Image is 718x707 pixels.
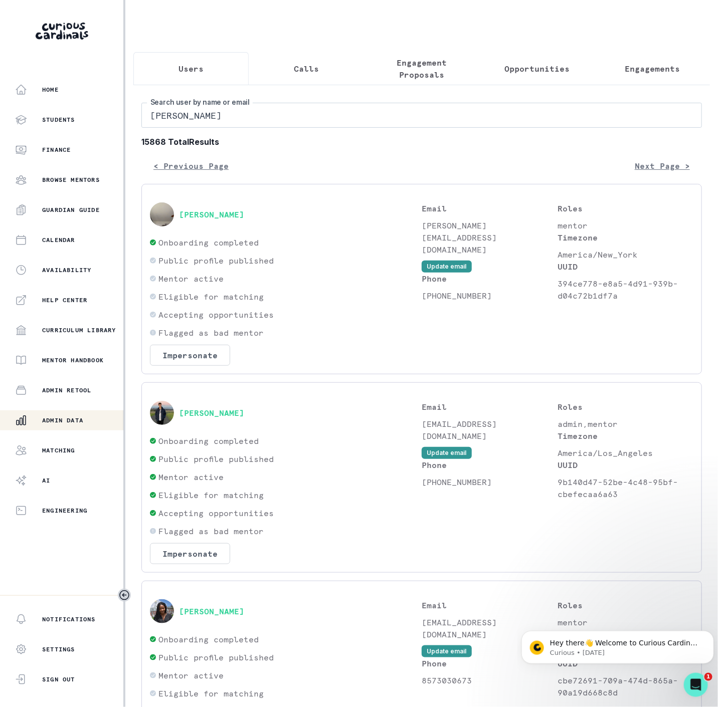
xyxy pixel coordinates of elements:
p: Home [42,86,59,94]
button: [PERSON_NAME] [179,408,244,418]
p: Roles [558,202,693,214]
p: Admin Retool [42,386,91,394]
p: mentor [558,219,693,231]
button: [PERSON_NAME] [179,209,244,219]
p: [PHONE_NUMBER] [422,290,558,302]
p: UUID [558,261,693,273]
p: Phone [422,459,558,471]
p: 8573030673 [422,674,558,686]
button: Impersonate [150,543,230,564]
button: Update email [422,645,472,657]
p: Matching [42,446,75,454]
p: 9b140d47-52be-4c48-95bf-cbefecaa6a63 [558,476,693,500]
p: Admin Data [42,416,83,424]
p: Help Center [42,296,87,304]
p: America/New_York [558,249,693,261]
p: Roles [558,599,693,611]
p: Curriculum Library [42,326,116,334]
p: Engineering [42,507,87,515]
p: Users [178,63,204,75]
p: Mentor active [158,273,224,285]
button: Update email [422,261,472,273]
b: 15868 Total Results [141,136,702,148]
p: Opportunities [504,63,570,75]
p: Mentor active [158,471,224,483]
p: Calls [294,63,319,75]
p: Roles [558,401,693,413]
p: Sign Out [42,675,75,683]
p: Availability [42,266,91,274]
p: cbe72691-709a-474d-865a-90a19d668c8d [558,674,693,698]
p: Public profile published [158,255,274,267]
p: Eligible for matching [158,687,264,699]
button: Toggle sidebar [118,589,131,602]
button: < Previous Page [141,156,241,176]
p: Engagement Proposals [373,57,471,81]
p: America/Los_Angeles [558,447,693,459]
p: AI [42,477,50,485]
p: Finance [42,146,71,154]
p: [EMAIL_ADDRESS][DOMAIN_NAME] [422,616,558,640]
p: Onboarding completed [158,633,259,645]
button: Next Page > [623,156,702,176]
p: Onboarding completed [158,237,259,249]
p: Flagged as bad mentor [158,327,264,339]
p: Email [422,202,558,214]
span: 1 [704,673,712,681]
p: Email [422,599,558,611]
p: Timezone [558,231,693,244]
p: UUID [558,459,693,471]
p: Engagements [625,63,680,75]
p: Email [422,401,558,413]
p: Phone [422,657,558,669]
p: Timezone [558,430,693,442]
p: admin,mentor [558,418,693,430]
p: Mentor Handbook [42,356,104,364]
p: [PHONE_NUMBER] [422,476,558,488]
p: Notifications [42,615,96,623]
p: Calendar [42,236,75,244]
p: Guardian Guide [42,206,100,214]
p: Public profile published [158,651,274,663]
p: Flagged as bad mentor [158,525,264,537]
button: [PERSON_NAME] [179,606,244,616]
p: Public profile published [158,453,274,465]
p: Message from Curious, sent 32w ago [33,39,184,48]
button: Impersonate [150,345,230,366]
p: 394ce778-e8a5-4d91-939b-d04c72b1df7a [558,278,693,302]
p: Mentor active [158,669,224,681]
p: Settings [42,645,75,653]
img: Curious Cardinals Logo [36,23,88,40]
p: Onboarding completed [158,435,259,447]
p: Students [42,116,75,124]
p: Phone [422,273,558,285]
iframe: Intercom live chat [684,673,708,697]
button: Update email [422,447,472,459]
p: Accepting opportunities [158,507,274,519]
p: Accepting opportunities [158,309,274,321]
span: Hey there👋 Welcome to Curious Cardinals 🙌 Take a look around! If you have any questions or are ex... [33,29,183,77]
p: Browse Mentors [42,176,100,184]
p: Eligible for matching [158,489,264,501]
iframe: Intercom notifications message [517,610,718,680]
p: Eligible for matching [158,291,264,303]
p: [EMAIL_ADDRESS][DOMAIN_NAME] [422,418,558,442]
p: [PERSON_NAME][EMAIL_ADDRESS][DOMAIN_NAME] [422,219,558,256]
